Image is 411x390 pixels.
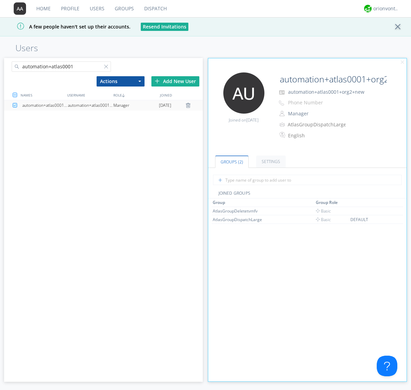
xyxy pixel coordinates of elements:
[155,79,160,83] img: plus.svg
[349,198,389,207] th: Toggle SortBy
[288,89,364,95] span: automation+atlas0001+org2+new
[223,72,264,114] img: 373638.png
[350,217,388,222] div: DEFAULT
[213,217,264,222] div: AtlasGroupDispatchLarge
[213,175,402,185] input: Type name of group to add user to
[14,2,26,15] img: 373638.png
[229,117,259,123] span: Joined on
[112,90,158,100] div: ROLE
[279,131,286,139] img: In groups with Translation enabled, this user's messages will be automatically translated to and ...
[277,72,388,86] input: Name
[400,60,405,65] img: cancel.svg
[68,100,113,111] div: automation+atlas0001+org2+new
[288,121,346,128] div: AtlasGroupDispatchLarge
[113,100,159,111] div: Manager
[19,90,65,100] div: NAMES
[279,111,285,116] img: person-outline.svg
[65,90,112,100] div: USERNAME
[288,132,345,139] div: English
[256,156,286,168] a: Settings
[97,76,145,87] button: Actions
[12,61,111,72] input: Search users
[213,208,264,214] div: AtlasGroupDeletetvmfv
[246,117,259,123] span: [DATE]
[377,356,397,376] iframe: Toggle Customer Support
[22,100,68,111] div: automation+atlas0001+org2+new
[215,156,249,168] a: Groups (2)
[212,198,315,207] th: Toggle SortBy
[141,23,188,31] button: Resend Invitations
[151,76,199,87] div: Add New User
[158,90,204,100] div: JOINED
[279,100,284,106] img: phone-outline.svg
[159,100,171,111] span: [DATE]
[5,23,130,30] span: A few people haven't set up their accounts.
[279,120,286,129] img: icon-alert-users-thin-outline.svg
[4,100,203,111] a: automation+atlas0001+org2+newautomation+atlas0001+org2+newManager[DATE]
[316,217,331,222] span: Basic
[315,198,349,207] th: Toggle SortBy
[208,190,407,198] div: JOINED GROUPS
[373,5,399,12] div: orionvontas+atlas+automation+org2
[316,208,331,214] span: Basic
[286,109,354,118] button: Manager
[364,5,372,12] img: 29d36aed6fa347d5a1537e7736e6aa13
